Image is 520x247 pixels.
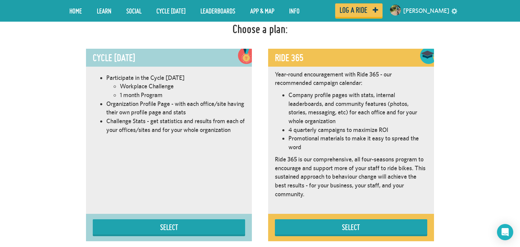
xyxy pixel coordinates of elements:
[151,2,191,19] a: Cycle [DATE]
[403,3,449,19] a: [PERSON_NAME]
[275,155,427,199] p: Ride 365 is our comprehensive, all four-seasons program to encourage and support more of your sta...
[284,2,305,19] a: Info
[340,7,367,13] span: Log a ride
[497,224,513,240] div: Open Intercom Messenger
[120,82,245,91] li: Workplace Challenge
[195,2,240,19] a: Leaderboards
[275,219,427,234] button: Select
[106,99,245,117] li: Organization Profile Page - with each office/site having their own profile page and stats
[120,91,245,99] li: 1 month Program
[92,2,116,19] a: LEARN
[121,2,147,19] a: Social
[268,49,434,67] div: Ride 365
[288,91,427,126] li: Company profile pages with stats, internal leaderboards, and community features (photos, stories,...
[86,49,252,67] div: Cycle [DATE]
[93,219,245,234] button: Select
[451,7,457,14] a: settings drop down toggle
[275,70,427,87] p: Year-round encouragement with Ride 365 - our recommended campaign calendar:
[106,117,245,134] li: Challenge Stats - get statistics and results from each of your offices/sites and for your whole o...
[390,5,401,16] img: Small navigation user avatar
[288,134,427,151] li: Promotional materials to make it easy to spread the word
[288,126,427,134] li: 4 quarterly campaigns to maximize ROI
[245,2,279,19] a: App & Map
[106,73,245,82] li: Participate in the Cycle [DATE]
[335,3,383,17] a: Log a ride
[64,2,87,19] a: Home
[233,22,288,36] h1: Choose a plan:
